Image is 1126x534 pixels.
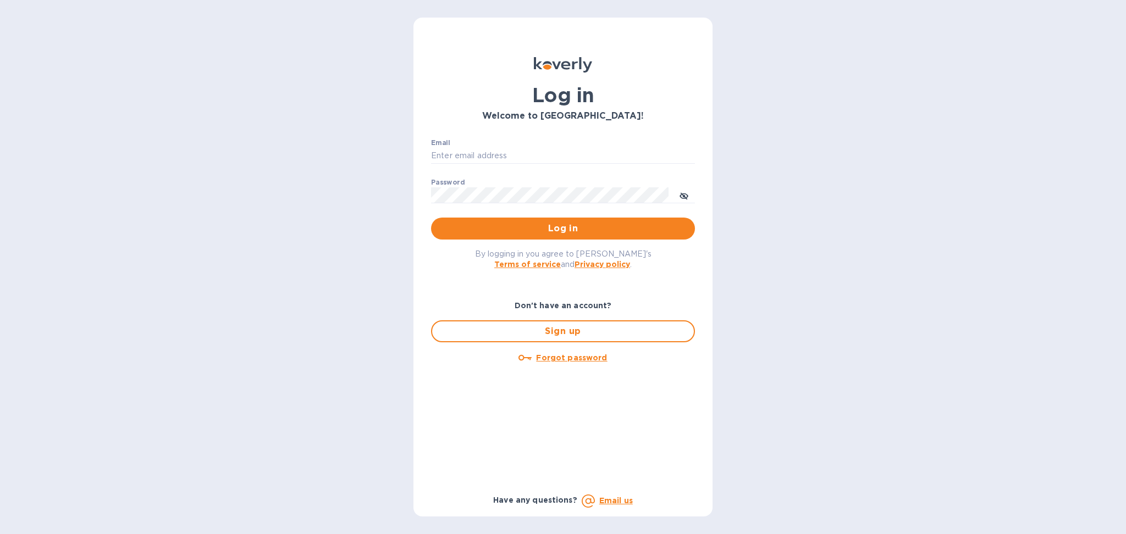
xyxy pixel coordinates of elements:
[493,496,577,504] b: Have any questions?
[431,320,695,342] button: Sign up
[494,260,561,269] a: Terms of service
[441,325,685,338] span: Sign up
[431,148,695,164] input: Enter email address
[673,184,695,206] button: toggle password visibility
[475,249,652,269] span: By logging in you agree to [PERSON_NAME]'s and .
[431,111,695,121] h3: Welcome to [GEOGRAPHIC_DATA]!
[599,496,633,505] a: Email us
[431,140,450,146] label: Email
[440,222,686,235] span: Log in
[431,179,465,186] label: Password
[515,301,612,310] b: Don't have an account?
[575,260,630,269] a: Privacy policy
[534,57,592,73] img: Koverly
[431,218,695,240] button: Log in
[536,353,607,362] u: Forgot password
[431,84,695,107] h1: Log in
